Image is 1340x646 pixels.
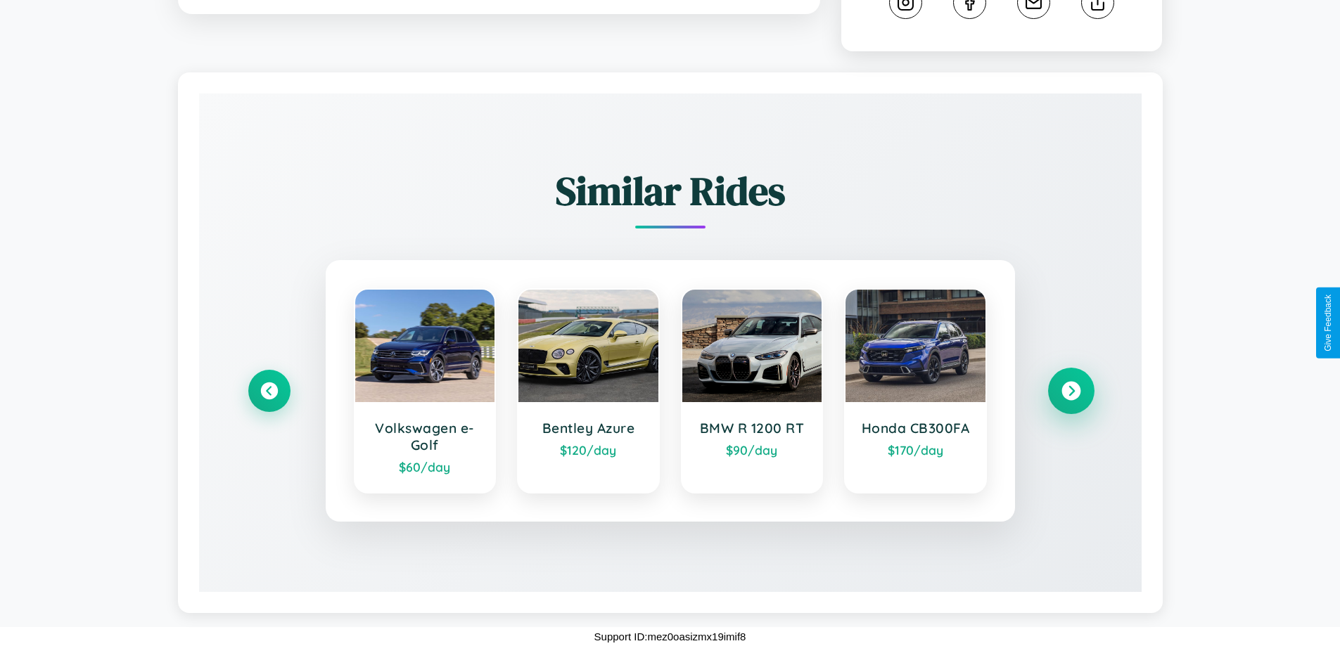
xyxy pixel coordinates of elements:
div: $ 170 /day [860,442,971,458]
div: Give Feedback [1323,295,1333,351]
h3: Bentley Azure [532,420,644,437]
div: $ 90 /day [696,442,808,458]
a: Honda CB300FA$170/day [844,288,987,493]
a: Bentley Azure$120/day [517,288,660,493]
div: $ 120 /day [532,442,644,458]
p: Support ID: mez0oasizmx19imif8 [594,627,746,646]
a: Volkswagen e-Golf$60/day [354,288,497,493]
a: BMW R 1200 RT$90/day [681,288,824,493]
h2: Similar Rides [248,164,1092,218]
h3: Honda CB300FA [860,420,971,437]
h3: Volkswagen e-Golf [369,420,481,453]
div: $ 60 /day [369,459,481,474]
h3: BMW R 1200 RT [696,420,808,437]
